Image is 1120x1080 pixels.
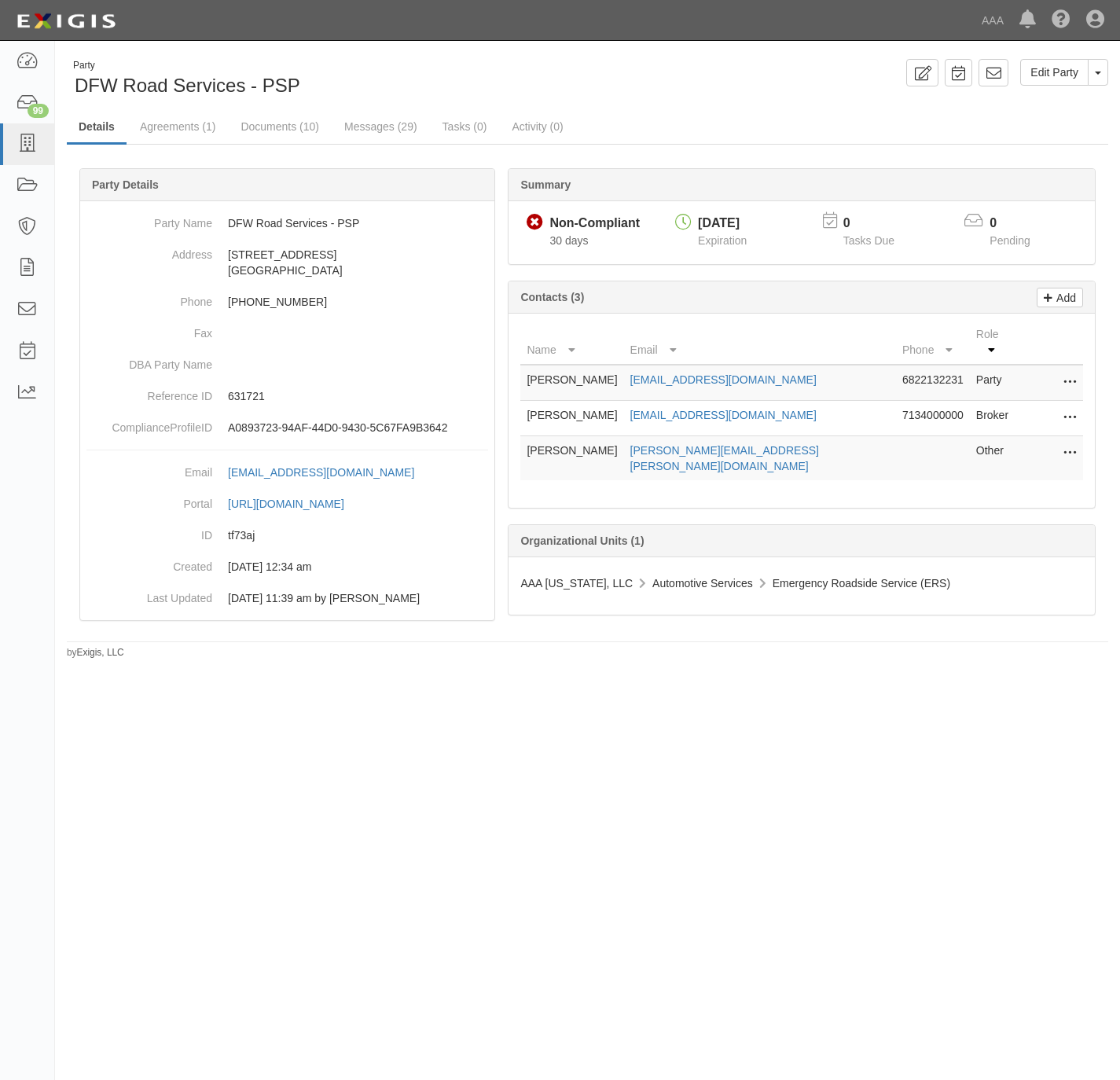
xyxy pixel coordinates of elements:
p: 0 [843,215,914,233]
td: [PERSON_NAME] [520,436,623,481]
a: Activity (0) [500,111,575,142]
div: [EMAIL_ADDRESS][DOMAIN_NAME] [228,465,414,480]
b: Summary [520,178,571,191]
dd: 11/26/2024 11:39 am by Benjamin Tully [86,582,488,614]
dt: Phone [86,286,212,310]
a: [URL][DOMAIN_NAME] [228,498,362,510]
div: 99 [28,104,49,118]
div: Party [73,59,300,72]
dd: [STREET_ADDRESS] [GEOGRAPHIC_DATA] [86,239,488,286]
a: Messages (29) [332,111,429,142]
dt: ID [86,520,212,543]
b: Party Details [92,178,159,191]
span: Tasks Due [843,234,894,247]
a: Documents (10) [229,111,331,142]
dt: Reference ID [86,380,212,404]
td: Other [970,436,1020,481]
span: Since 08/12/2025 [549,234,588,247]
span: Automotive Services [652,577,753,590]
td: [PERSON_NAME] [520,365,623,401]
th: Phone [896,320,970,365]
a: [PERSON_NAME][EMAIL_ADDRESS][PERSON_NAME][DOMAIN_NAME] [630,444,819,472]
a: [EMAIL_ADDRESS][DOMAIN_NAME] [630,373,817,386]
i: Non-Compliant [527,215,543,231]
a: AAA [974,5,1012,36]
dd: 03/10/2023 12:34 am [86,551,488,582]
span: Expiration [698,234,747,247]
dd: DFW Road Services - PSP [86,208,488,239]
dt: Fax [86,318,212,341]
a: Exigis, LLC [77,647,124,658]
span: AAA [US_STATE], LLC [520,577,633,590]
td: 6822132231 [896,365,970,401]
a: Add [1037,288,1083,307]
span: Emergency Roadside Service (ERS) [773,577,950,590]
p: 631721 [228,388,488,404]
div: [DATE] [698,215,747,233]
p: 0 [990,215,1049,233]
dt: Created [86,551,212,575]
dt: ComplianceProfileID [86,412,212,435]
a: [EMAIL_ADDRESS][DOMAIN_NAME] [630,409,817,421]
a: Agreements (1) [128,111,227,142]
i: Help Center - Complianz [1052,11,1070,30]
dd: [PHONE_NUMBER] [86,286,488,318]
a: Tasks (0) [431,111,499,142]
dt: Address [86,239,212,263]
b: Organizational Units (1) [520,534,644,547]
dt: Last Updated [86,582,212,606]
dt: Email [86,457,212,480]
dt: Portal [86,488,212,512]
span: DFW Road Services - PSP [75,75,300,96]
a: Details [67,111,127,145]
b: Contacts (3) [520,291,584,303]
a: [EMAIL_ADDRESS][DOMAIN_NAME] [228,466,431,479]
th: Email [624,320,896,365]
td: [PERSON_NAME] [520,401,623,436]
th: Role [970,320,1020,365]
a: Edit Party [1020,59,1089,86]
td: Broker [970,401,1020,436]
p: A0893723-94AF-44D0-9430-5C67FA9B3642 [228,420,488,435]
div: Non-Compliant [549,215,640,233]
td: 7134000000 [896,401,970,436]
dt: DBA Party Name [86,349,212,373]
p: Add [1052,288,1076,307]
div: DFW Road Services - PSP [67,59,576,99]
small: by [67,646,124,659]
dd: tf73aj [86,520,488,551]
td: Party [970,365,1020,401]
dt: Party Name [86,208,212,231]
img: logo-5460c22ac91f19d4615b14bd174203de0afe785f0fc80cf4dbbc73dc1793850b.png [12,7,120,35]
span: Pending [990,234,1030,247]
th: Name [520,320,623,365]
